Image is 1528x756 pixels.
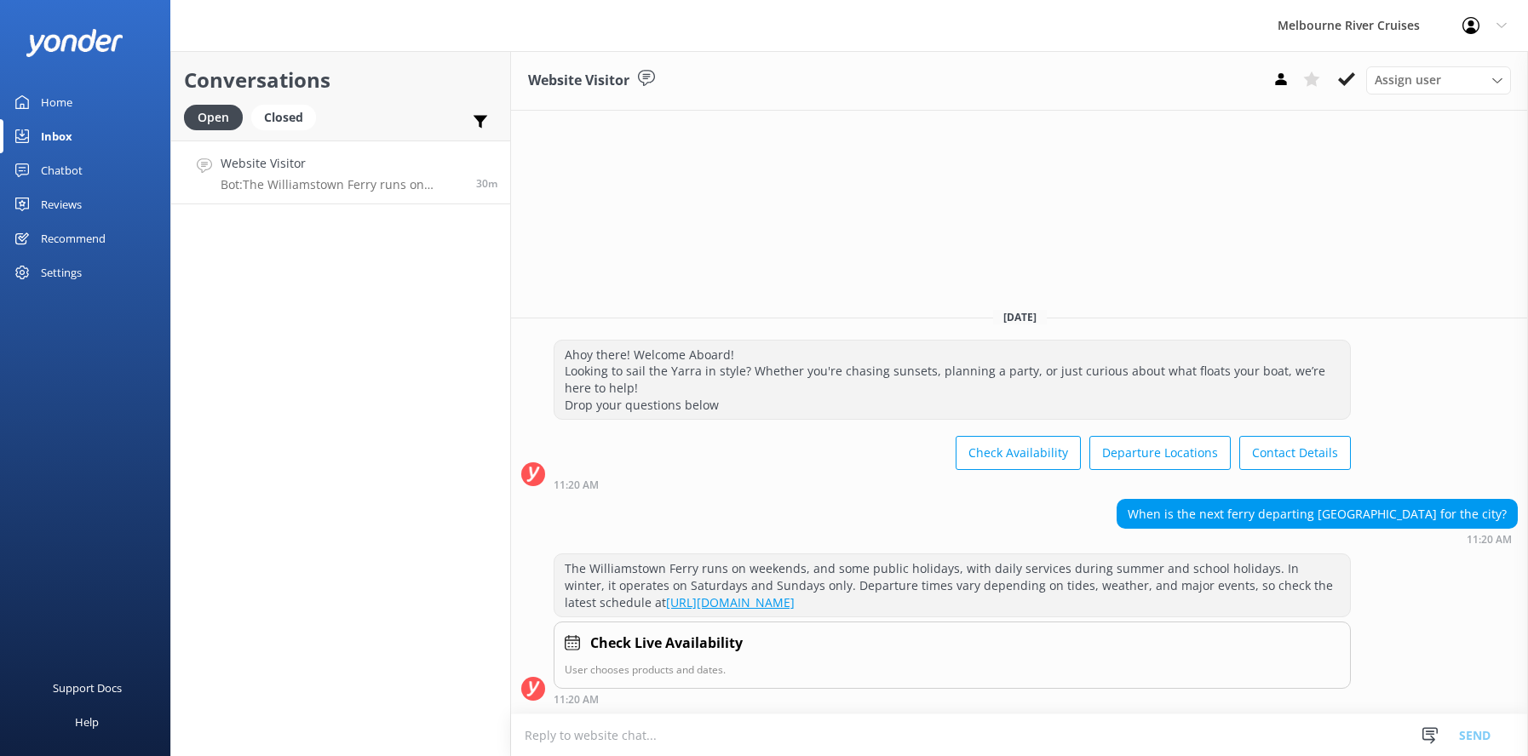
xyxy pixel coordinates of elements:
[666,594,795,610] a: [URL][DOMAIN_NAME]
[476,176,497,191] span: Aug 29 2025 11:20am (UTC +10:00) Australia/Sydney
[1366,66,1511,94] div: Assign User
[41,255,82,289] div: Settings
[1467,535,1512,545] strong: 11:20 AM
[993,310,1047,324] span: [DATE]
[41,153,83,187] div: Chatbot
[184,105,243,130] div: Open
[251,105,316,130] div: Closed
[1375,71,1441,89] span: Assign user
[590,633,743,655] h4: Check Live Availability
[1089,436,1231,470] button: Departure Locations
[554,695,599,705] strong: 11:20 AM
[75,705,99,739] div: Help
[41,187,82,221] div: Reviews
[1239,436,1351,470] button: Contact Details
[251,107,325,126] a: Closed
[221,177,463,192] p: Bot: The Williamstown Ferry runs on weekends, and some public holidays, with daily services durin...
[184,107,251,126] a: Open
[41,85,72,119] div: Home
[26,29,124,57] img: yonder-white-logo.png
[956,436,1081,470] button: Check Availability
[554,341,1350,419] div: Ahoy there! Welcome Aboard! Looking to sail the Yarra in style? Whether you're chasing sunsets, p...
[41,221,106,255] div: Recommend
[171,140,510,204] a: Website VisitorBot:The Williamstown Ferry runs on weekends, and some public holidays, with daily ...
[565,661,1340,678] p: User chooses products and dates.
[41,119,72,153] div: Inbox
[554,478,1351,490] div: Aug 29 2025 11:20am (UTC +10:00) Australia/Sydney
[1117,500,1517,529] div: When is the next ferry departing [GEOGRAPHIC_DATA] for the city?
[554,554,1350,616] div: The Williamstown Ferry runs on weekends, and some public holidays, with daily services during sum...
[53,671,122,705] div: Support Docs
[554,480,599,490] strong: 11:20 AM
[528,70,629,92] h3: Website Visitor
[184,64,497,96] h2: Conversations
[221,154,463,173] h4: Website Visitor
[554,693,1351,705] div: Aug 29 2025 11:20am (UTC +10:00) Australia/Sydney
[1117,533,1518,545] div: Aug 29 2025 11:20am (UTC +10:00) Australia/Sydney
